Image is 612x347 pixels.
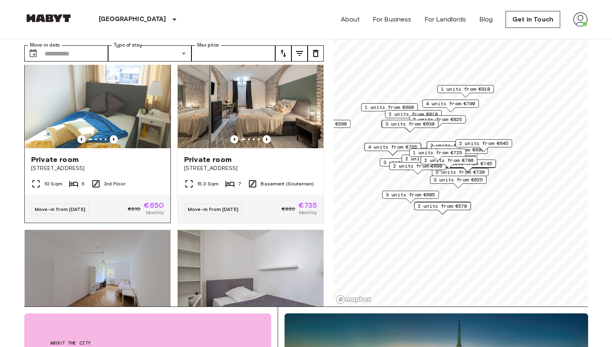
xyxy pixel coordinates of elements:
[31,155,79,164] span: Private room
[424,157,474,164] span: 2 units from €700
[425,15,466,24] a: For Landlords
[178,230,323,327] img: Marketing picture of unit DE-02-002-002-02HF
[479,15,493,24] a: Blog
[144,202,164,209] span: €650
[373,15,412,24] a: For Business
[299,209,317,216] span: Monthly
[365,104,414,111] span: 1 units from €690
[506,11,560,28] a: Get in Touch
[402,155,458,167] div: Map marker
[99,15,166,24] p: [GEOGRAPHIC_DATA]
[421,156,477,169] div: Map marker
[25,51,170,148] img: Marketing picture of unit DE-02-011-001-01HF
[385,110,442,123] div: Map marker
[432,168,489,181] div: Map marker
[409,115,466,128] div: Map marker
[405,155,455,162] span: 2 units from €925
[35,206,85,212] span: Move-in from [DATE]
[409,149,466,161] div: Map marker
[30,42,60,49] label: Move-in date
[188,206,238,212] span: Move-in from [DATE]
[361,103,418,116] div: Map marker
[385,120,435,128] span: 3 units from €630
[382,120,438,132] div: Map marker
[178,51,323,148] img: Marketing picture of unit DE-02-004-006-05HF
[414,202,471,215] div: Map marker
[389,162,446,175] div: Map marker
[128,205,141,213] span: €810
[437,85,494,98] div: Map marker
[426,100,475,107] span: 4 units from €790
[25,45,41,62] button: Choose date
[381,120,438,132] div: Map marker
[197,180,219,187] span: 15.3 Sqm
[77,135,85,143] button: Previous image
[430,142,480,149] span: 3 units from €800
[184,164,317,172] span: [STREET_ADDRESS]
[382,191,439,203] div: Map marker
[433,176,483,183] span: 3 units from €625
[430,176,487,188] div: Map marker
[459,140,508,147] span: 2 units from €645
[114,42,142,49] label: Type of stay
[418,202,467,210] span: 2 units from €570
[393,162,442,170] span: 2 units from €690
[431,146,488,158] div: Map marker
[336,295,372,304] a: Mapbox logo
[282,205,295,213] span: €920
[455,139,512,152] div: Map marker
[261,180,314,187] span: Basement (Souterrain)
[291,45,308,62] button: tune
[44,180,62,187] span: 10 Sqm
[104,180,125,187] span: 3rd Floor
[435,146,484,153] span: 6 units from €690
[50,339,245,347] span: About the city
[297,120,347,128] span: 3 units from €590
[413,149,462,156] span: 1 units from €725
[146,209,164,216] span: Monthly
[422,100,479,112] div: Map marker
[197,42,219,49] label: Max price
[573,12,588,27] img: avatar
[275,45,291,62] button: tune
[414,202,471,214] div: Map marker
[110,135,118,143] button: Previous image
[389,111,438,118] span: 2 units from €810
[425,148,474,155] span: 5 units from €715
[368,143,417,151] span: 4 units from €755
[421,148,478,160] div: Map marker
[24,14,73,22] img: Habyt
[308,45,324,62] button: tune
[25,230,170,327] img: Marketing picture of unit DE-02-023-04M
[31,164,164,172] span: [STREET_ADDRESS]
[443,160,492,167] span: 3 units from €745
[230,135,238,143] button: Previous image
[24,51,171,223] a: Marketing picture of unit DE-02-011-001-01HFPrevious imagePrevious imagePrivate room[STREET_ADDRE...
[441,85,490,93] span: 1 units from €910
[184,155,232,164] span: Private room
[386,191,435,198] span: 3 units from €605
[177,51,324,223] a: Marketing picture of unit DE-02-004-006-05HFPrevious imagePrevious imagePrivate room[STREET_ADDRE...
[341,15,360,24] a: About
[238,180,241,187] span: 7
[380,158,436,171] div: Map marker
[82,180,85,187] span: 5
[383,159,433,166] span: 3 units from €785
[413,116,462,123] span: 2 units from €825
[364,143,421,155] div: Map marker
[263,135,271,143] button: Previous image
[298,202,317,209] span: €735
[427,141,483,154] div: Map marker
